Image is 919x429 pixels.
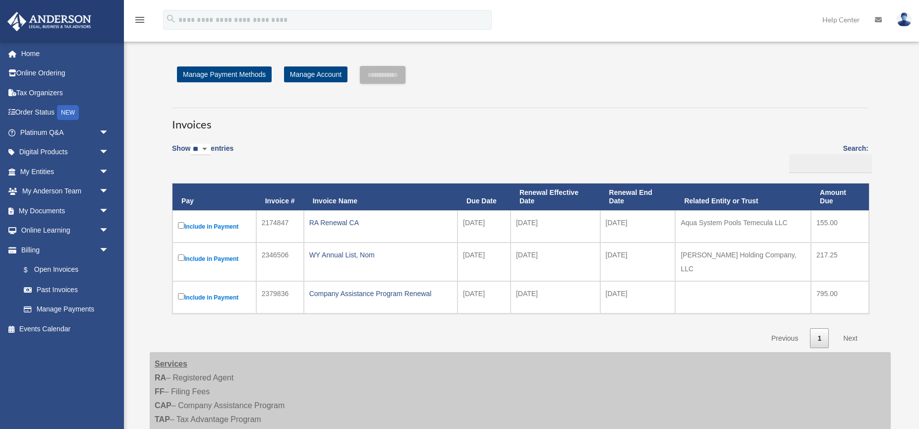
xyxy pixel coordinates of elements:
a: Online Ordering [7,63,124,83]
th: Invoice Name: activate to sort column ascending [304,184,458,210]
span: $ [29,264,34,276]
th: Pay: activate to sort column descending [172,184,256,210]
a: Billingarrow_drop_down [7,240,119,260]
strong: RA [155,373,166,382]
label: Include in Payment [178,220,251,233]
td: 217.25 [811,243,869,281]
td: [DATE] [511,243,600,281]
td: [DATE] [458,210,511,243]
h3: Invoices [172,108,868,132]
a: Manage Payments [14,300,119,319]
a: My Entitiesarrow_drop_down [7,162,124,182]
img: Anderson Advisors Platinum Portal [4,12,94,31]
a: Platinum Q&Aarrow_drop_down [7,123,124,142]
a: Tax Organizers [7,83,124,103]
a: Past Invoices [14,280,119,300]
span: arrow_drop_down [99,123,119,143]
a: Previous [764,328,805,349]
td: 2174847 [256,210,304,243]
td: [DATE] [458,281,511,313]
th: Renewal End Date: activate to sort column ascending [600,184,676,210]
td: [DATE] [458,243,511,281]
th: Invoice #: activate to sort column ascending [256,184,304,210]
i: search [166,13,176,24]
td: 155.00 [811,210,869,243]
div: Company Assistance Program Renewal [309,287,452,301]
strong: TAP [155,415,170,424]
a: $Open Invoices [14,260,114,280]
input: Search: [789,154,872,173]
span: arrow_drop_down [99,142,119,163]
a: Online Learningarrow_drop_down [7,221,124,241]
th: Due Date: activate to sort column ascending [458,184,511,210]
span: arrow_drop_down [99,221,119,241]
td: [DATE] [600,243,676,281]
img: User Pic [897,12,912,27]
label: Search: [786,142,868,173]
a: Manage Payment Methods [177,66,272,82]
td: [PERSON_NAME] Holding Company, LLC [675,243,811,281]
a: Home [7,44,124,63]
th: Renewal Effective Date: activate to sort column ascending [511,184,600,210]
a: Order StatusNEW [7,103,124,123]
td: 795.00 [811,281,869,313]
a: Digital Productsarrow_drop_down [7,142,124,162]
label: Include in Payment [178,252,251,265]
a: menu [134,17,146,26]
td: [DATE] [600,210,676,243]
th: Related Entity or Trust: activate to sort column ascending [675,184,811,210]
span: arrow_drop_down [99,240,119,260]
span: arrow_drop_down [99,182,119,202]
td: Aqua System Pools Temecula LLC [675,210,811,243]
a: Next [836,328,865,349]
strong: FF [155,387,165,396]
input: Include in Payment [178,293,184,300]
td: [DATE] [511,281,600,313]
td: 2379836 [256,281,304,313]
a: Manage Account [284,66,347,82]
label: Show entries [172,142,233,165]
strong: CAP [155,401,172,410]
a: My Anderson Teamarrow_drop_down [7,182,124,201]
td: 2346506 [256,243,304,281]
input: Include in Payment [178,254,184,261]
div: NEW [57,105,79,120]
span: arrow_drop_down [99,162,119,182]
td: [DATE] [511,210,600,243]
td: [DATE] [600,281,676,313]
label: Include in Payment [178,291,251,304]
select: Showentries [190,144,211,155]
th: Amount Due: activate to sort column ascending [811,184,869,210]
strong: Services [155,360,187,368]
input: Include in Payment [178,222,184,229]
a: Events Calendar [7,319,124,339]
a: 1 [810,328,829,349]
i: menu [134,14,146,26]
div: WY Annual List, Nom [309,248,452,262]
div: RA Renewal CA [309,216,452,230]
a: My Documentsarrow_drop_down [7,201,124,221]
span: arrow_drop_down [99,201,119,221]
